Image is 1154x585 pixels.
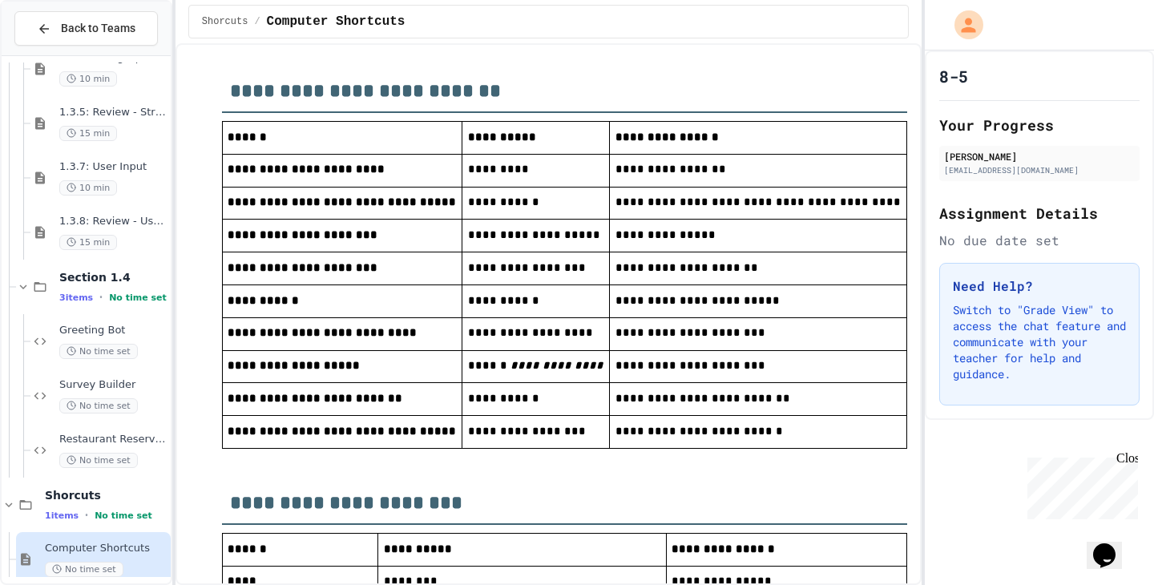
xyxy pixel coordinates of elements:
[1087,521,1138,569] iframe: chat widget
[254,15,260,28] span: /
[14,11,158,46] button: Back to Teams
[85,509,88,522] span: •
[59,270,167,284] span: Section 1.4
[59,126,117,141] span: 15 min
[59,180,117,196] span: 10 min
[59,324,167,337] span: Greeting Bot
[1021,451,1138,519] iframe: chat widget
[61,20,135,37] span: Back to Teams
[99,291,103,304] span: •
[59,433,167,446] span: Restaurant Reservation System
[59,71,117,87] span: 10 min
[953,276,1126,296] h3: Need Help?
[59,235,117,250] span: 15 min
[939,202,1140,224] h2: Assignment Details
[45,488,167,502] span: Shorcuts
[59,106,167,119] span: 1.3.5: Review - String Operators
[59,344,138,359] span: No time set
[59,453,138,468] span: No time set
[45,542,167,555] span: Computer Shortcuts
[944,164,1135,176] div: [EMAIL_ADDRESS][DOMAIN_NAME]
[109,292,167,303] span: No time set
[944,149,1135,163] div: [PERSON_NAME]
[45,562,123,577] span: No time set
[59,398,138,414] span: No time set
[59,215,167,228] span: 1.3.8: Review - User Input
[59,378,167,392] span: Survey Builder
[6,6,111,102] div: Chat with us now!Close
[59,292,93,303] span: 3 items
[938,6,987,43] div: My Account
[939,231,1140,250] div: No due date set
[202,15,248,28] span: Shorcuts
[267,12,406,31] span: Computer Shortcuts
[59,160,167,174] span: 1.3.7: User Input
[939,65,968,87] h1: 8-5
[939,114,1140,136] h2: Your Progress
[953,302,1126,382] p: Switch to "Grade View" to access the chat feature and communicate with your teacher for help and ...
[45,510,79,521] span: 1 items
[95,510,152,521] span: No time set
